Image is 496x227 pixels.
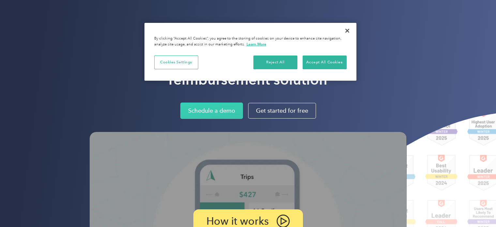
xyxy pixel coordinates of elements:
[206,217,269,226] p: How it works
[154,56,198,69] button: Cookies Settings
[154,36,347,47] div: By clicking “Accept All Cookies”, you agree to the storing of cookies on your device to enhance s...
[248,103,316,119] a: Get started for free
[247,42,266,46] a: More information about your privacy, opens in a new tab
[303,56,347,69] button: Accept All Cookies
[253,56,297,69] button: Reject All
[180,103,243,119] a: Schedule a demo
[144,23,356,81] div: Cookie banner
[340,24,354,38] button: Close
[144,23,356,81] div: Privacy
